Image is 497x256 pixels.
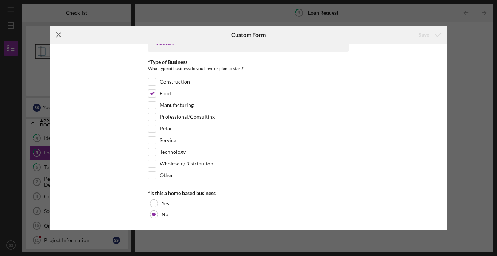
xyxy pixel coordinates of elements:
label: Service [160,137,176,144]
label: Yes [162,200,169,206]
div: *Type of Business [148,59,349,65]
label: Professional/Consulting [160,113,215,121]
label: No [162,211,168,217]
label: Other [160,172,173,179]
label: Construction [160,78,190,85]
h6: Custom Form [231,31,266,38]
label: Manufacturing [160,102,194,109]
label: Technology [160,148,186,156]
button: Save [411,27,447,42]
div: Save [419,27,429,42]
label: Food [160,90,171,97]
label: Retail [160,125,173,132]
label: Wholesale/Distribution [160,160,213,167]
div: *Is this a home based business [148,190,349,196]
div: What type of business do you have or plan to start? [148,65,349,74]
